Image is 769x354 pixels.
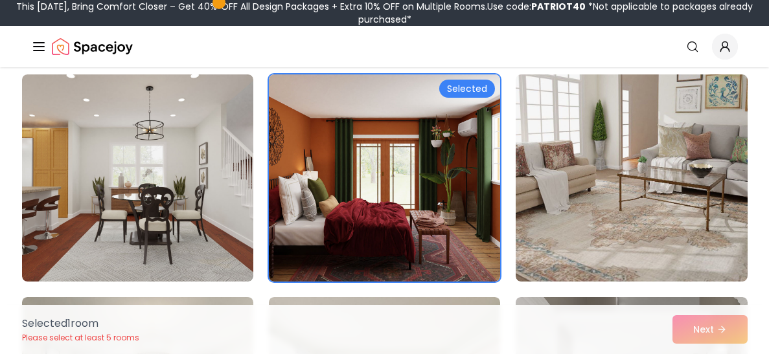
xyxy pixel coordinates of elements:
p: Please select at least 5 rooms [22,333,139,343]
p: Selected 1 room [22,316,139,331]
img: Room room-44 [269,74,500,282]
img: Room room-45 [516,74,747,282]
nav: Global [31,26,738,67]
img: Spacejoy Logo [52,34,133,60]
div: Selected [439,80,495,98]
a: Spacejoy [52,34,133,60]
img: Room room-43 [22,74,253,282]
